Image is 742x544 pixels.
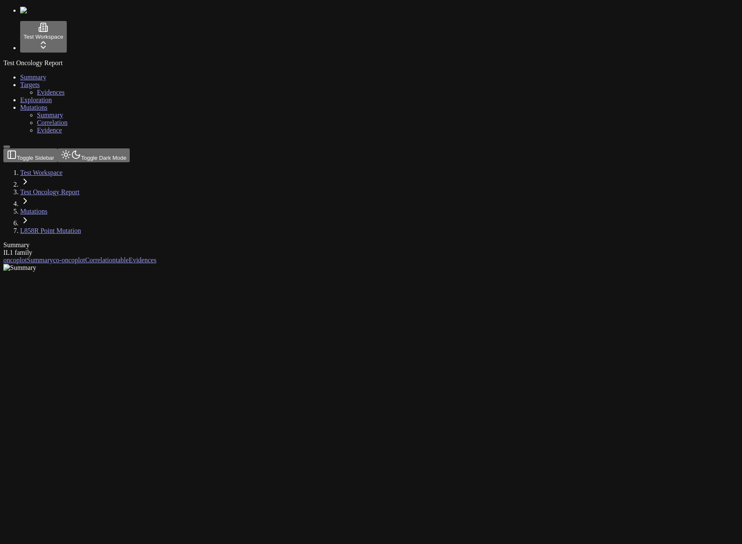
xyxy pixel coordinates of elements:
[53,256,115,264] a: co-oncoplotCorrelation
[81,155,126,161] span: Toggle Dark Mode
[3,249,658,256] div: IL1 family
[27,256,53,264] span: Summary
[58,148,130,162] button: Toggle Dark Mode
[3,145,10,148] button: Toggle Sidebar
[129,256,157,264] span: Evidences
[20,188,79,195] a: Test Oncology Report
[20,96,52,103] a: Exploration
[20,104,47,111] a: Mutations
[24,34,63,40] span: Test Workspace
[116,256,157,264] a: tableEvidences
[20,81,40,88] a: Targets
[20,74,46,81] a: Summary
[37,127,62,134] a: Evidence
[53,256,85,264] span: co-oncoplot
[85,256,116,264] span: Correlation
[3,256,27,264] span: oncoplot
[37,119,68,126] a: Correlation
[20,227,81,234] a: L858R Point Mutation
[3,264,36,272] img: Summary
[37,111,63,119] a: Summary
[3,241,658,249] div: Summary
[17,155,54,161] span: Toggle Sidebar
[3,169,658,235] nav: breadcrumb
[3,256,53,264] a: oncoplotSummary
[20,208,47,215] a: Mutations
[20,21,67,53] button: Test Workspace
[3,59,739,67] div: Test Oncology Report
[20,169,63,176] a: Test Workspace
[3,148,58,162] button: Toggle Sidebar
[37,89,65,96] a: Evidences
[116,256,129,264] span: table
[20,7,52,14] img: Numenos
